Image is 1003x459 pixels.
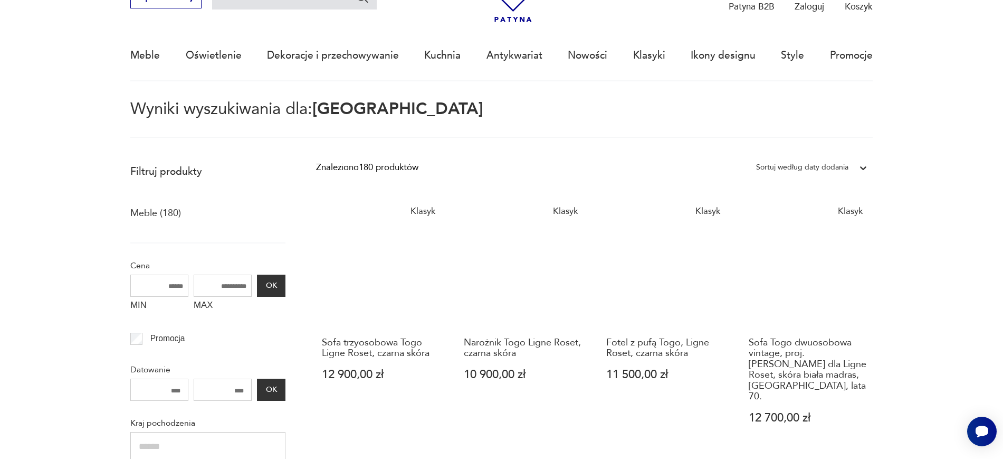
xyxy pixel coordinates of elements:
[257,379,285,401] button: OK
[130,297,188,317] label: MIN
[130,101,873,138] p: Wyniki wyszukiwania dla:
[568,31,607,80] a: Nowości
[743,198,873,448] a: KlasykSofa Togo dwuosobowa vintage, proj. M. Ducaroy dla Ligne Roset, skóra biała madras, Francja...
[316,198,446,448] a: KlasykSofa trzyosobowa Togo Ligne Roset, czarna skóraSofa trzyosobowa Togo Ligne Roset, czarna sk...
[322,369,440,380] p: 12 900,00 zł
[749,413,867,424] p: 12 700,00 zł
[312,98,483,120] span: [GEOGRAPHIC_DATA]
[781,31,804,80] a: Style
[130,165,285,179] p: Filtruj produkty
[316,161,418,174] div: Znaleziono 180 produktów
[424,31,461,80] a: Kuchnia
[257,275,285,297] button: OK
[464,369,582,380] p: 10 900,00 zł
[600,198,730,448] a: KlasykFotel z pufą Togo, Ligne Roset, czarna skóraFotel z pufą Togo, Ligne Roset, czarna skóra11 ...
[749,338,867,402] h3: Sofa Togo dwuosobowa vintage, proj. [PERSON_NAME] dla Ligne Roset, skóra biała madras, [GEOGRAPHI...
[486,31,542,80] a: Antykwariat
[967,417,997,446] iframe: Smartsupp widget button
[130,204,181,222] a: Meble (180)
[322,338,440,359] h3: Sofa trzyosobowa Togo Ligne Roset, czarna skóra
[464,338,582,359] h3: Narożnik Togo Ligne Roset, czarna skóra
[845,1,873,13] p: Koszyk
[606,369,724,380] p: 11 500,00 zł
[186,31,242,80] a: Oświetlenie
[267,31,399,80] a: Dekoracje i przechowywanie
[830,31,873,80] a: Promocje
[130,31,160,80] a: Meble
[458,198,588,448] a: KlasykNarożnik Togo Ligne Roset, czarna skóraNarożnik Togo Ligne Roset, czarna skóra10 900,00 zł
[795,1,824,13] p: Zaloguj
[130,363,285,377] p: Datowanie
[130,416,285,430] p: Kraj pochodzenia
[729,1,775,13] p: Patyna B2B
[606,338,724,359] h3: Fotel z pufą Togo, Ligne Roset, czarna skóra
[150,332,185,345] p: Promocja
[194,297,252,317] label: MAX
[691,31,756,80] a: Ikony designu
[756,161,848,174] div: Sortuj według daty dodania
[633,31,665,80] a: Klasyki
[130,259,285,273] p: Cena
